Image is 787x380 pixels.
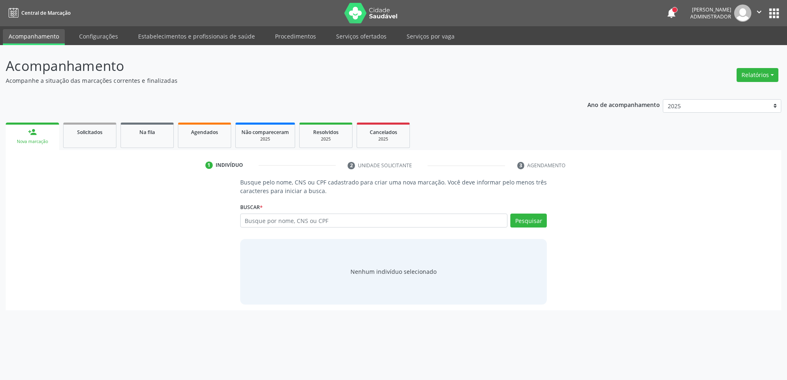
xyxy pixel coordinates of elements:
[6,76,548,85] p: Acompanhe a situação das marcações correntes e finalizadas
[3,29,65,45] a: Acompanhamento
[132,29,261,43] a: Estabelecimentos e profissionais de saúde
[666,7,677,19] button: notifications
[737,68,778,82] button: Relatórios
[690,6,731,13] div: [PERSON_NAME]
[330,29,392,43] a: Serviços ofertados
[240,201,263,214] label: Buscar
[73,29,124,43] a: Configurações
[401,29,460,43] a: Serviços por vaga
[350,267,437,276] div: Nenhum indivíduo selecionado
[139,129,155,136] span: Na fila
[751,5,767,22] button: 
[205,162,213,169] div: 1
[28,127,37,137] div: person_add
[191,129,218,136] span: Agendados
[216,162,243,169] div: Indivíduo
[510,214,547,228] button: Pesquisar
[313,129,339,136] span: Resolvidos
[755,7,764,16] i: 
[734,5,751,22] img: img
[77,129,102,136] span: Solicitados
[363,136,404,142] div: 2025
[6,56,548,76] p: Acompanhamento
[767,6,781,20] button: apps
[690,13,731,20] span: Administrador
[305,136,346,142] div: 2025
[240,178,547,195] p: Busque pelo nome, CNS ou CPF cadastrado para criar uma nova marcação. Você deve informar pelo men...
[241,129,289,136] span: Não compareceram
[21,9,71,16] span: Central de Marcação
[240,214,508,228] input: Busque por nome, CNS ou CPF
[241,136,289,142] div: 2025
[6,6,71,20] a: Central de Marcação
[269,29,322,43] a: Procedimentos
[370,129,397,136] span: Cancelados
[587,99,660,109] p: Ano de acompanhamento
[11,139,53,145] div: Nova marcação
